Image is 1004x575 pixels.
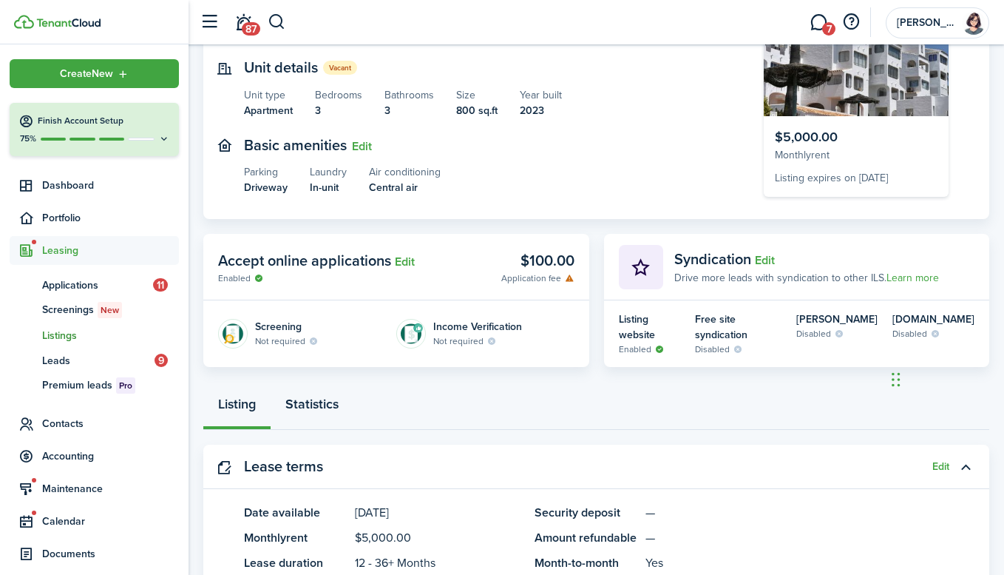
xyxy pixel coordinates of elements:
[10,373,179,398] a: Premium leadsPro
[892,357,900,402] div: Drag
[268,10,286,35] button: Search
[244,458,323,475] panel-main-title: Lease terms
[433,319,522,334] div: Income Verification
[218,319,248,349] img: Tenant screening
[619,312,681,343] div: Listing website
[195,8,223,36] button: Open sidebar
[764,1,949,116] img: Listing avatar
[822,22,835,36] span: 7
[244,529,347,547] panel-main-title: Monthly rent
[218,249,391,272] span: Accept online applications
[535,529,638,547] panel-main-title: Amount refundable
[42,353,155,369] span: Leads
[42,481,179,497] span: Maintenance
[456,103,498,118] listing-view-item-description: 800 sq.ft
[244,504,347,522] panel-main-title: Date available
[155,354,168,367] span: 9
[42,243,179,258] span: Leasing
[218,272,415,285] listing-view-item-indicator: Enabled
[395,255,415,269] button: Edit
[42,448,179,464] span: Accounting
[501,272,574,285] listing-view-item-indicator: Application fee
[244,59,318,76] text-item: Unit details
[10,103,179,156] button: Finish Account Setup75%
[244,87,293,103] listing-view-item-title: Unit type
[892,312,974,327] div: [DOMAIN_NAME]
[315,103,362,118] listing-view-item-description: 3
[369,164,441,180] listing-view-item-title: Air conditioning
[38,115,170,127] h4: Finish Account Setup
[119,379,132,392] span: Pro
[42,278,153,293] span: Applications
[796,312,878,327] div: [PERSON_NAME]
[674,270,939,286] div: Drive more leads with syndication to other ILS.
[42,546,179,562] span: Documents
[242,22,260,36] span: 87
[755,254,775,267] button: Edit
[535,554,638,572] panel-main-title: Month-to-month
[36,19,101,27] img: TenantCloud
[10,59,179,88] button: Open menu
[10,348,179,373] a: Leads9
[520,103,562,118] listing-view-item-description: 2023
[244,137,347,154] text-item: Basic amenities
[456,87,498,103] listing-view-item-title: Size
[153,278,168,292] span: 11
[42,377,179,394] span: Premium leads
[886,270,939,286] a: Learn more
[645,529,949,547] panel-main-description: —
[619,343,681,356] listing-view-item-indicator: Enabled
[838,10,864,35] button: Open resource center
[101,303,119,317] span: New
[804,4,832,41] a: Messaging
[310,164,347,180] listing-view-item-title: Laundry
[244,164,288,180] listing-view-item-title: Parking
[10,171,179,200] a: Dashboard
[775,170,937,186] div: Listing expires on [DATE]
[369,180,441,195] listing-view-item-description: Central air
[396,319,426,349] img: Income Verification
[10,323,179,348] a: Listings
[535,504,638,522] panel-main-title: Security deposit
[953,454,978,480] button: Toggle accordion
[60,69,113,79] span: Create New
[14,15,34,29] img: TenantCloud
[695,343,781,356] listing-view-item-indicator: Disabled
[229,4,257,41] a: Notifications
[355,554,520,572] panel-main-description: 12 - 36+ Months
[355,529,520,547] panel-main-description: $5,000.00
[962,11,986,35] img: Marrianne
[433,334,522,348] listing-view-item-indicator: Not required
[315,87,362,103] listing-view-item-title: Bedrooms
[352,140,372,153] button: Edit
[42,302,179,318] span: Screenings
[310,180,347,195] listing-view-item-description: In-unit
[384,87,434,103] listing-view-item-title: Bathrooms
[932,461,949,473] button: Edit
[775,127,937,147] div: $5,000.00
[18,132,37,145] p: 75%
[244,103,293,118] listing-view-item-description: Apartment
[892,327,974,340] listing-view-item-indicator: Disabled
[695,312,781,343] div: Free site syndication
[10,272,179,297] a: Applications11
[520,87,562,103] listing-view-item-title: Year built
[271,386,353,430] a: Statistics
[42,210,179,226] span: Portfolio
[244,180,288,195] listing-view-item-description: Driveway
[42,328,179,343] span: Listings
[323,61,357,75] status: Vacant
[796,327,878,340] listing-view-item-indicator: Disabled
[887,343,961,414] iframe: Chat Widget
[42,416,179,431] span: Contacts
[384,103,434,118] listing-view-item-description: 3
[501,249,574,272] div: $100.00
[645,554,949,572] panel-main-description: Yes
[42,514,179,529] span: Calendar
[42,178,179,193] span: Dashboard
[244,554,347,572] panel-main-title: Lease duration
[255,319,319,334] div: Screening
[645,504,949,522] panel-main-description: —
[775,147,937,163] div: Monthly rent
